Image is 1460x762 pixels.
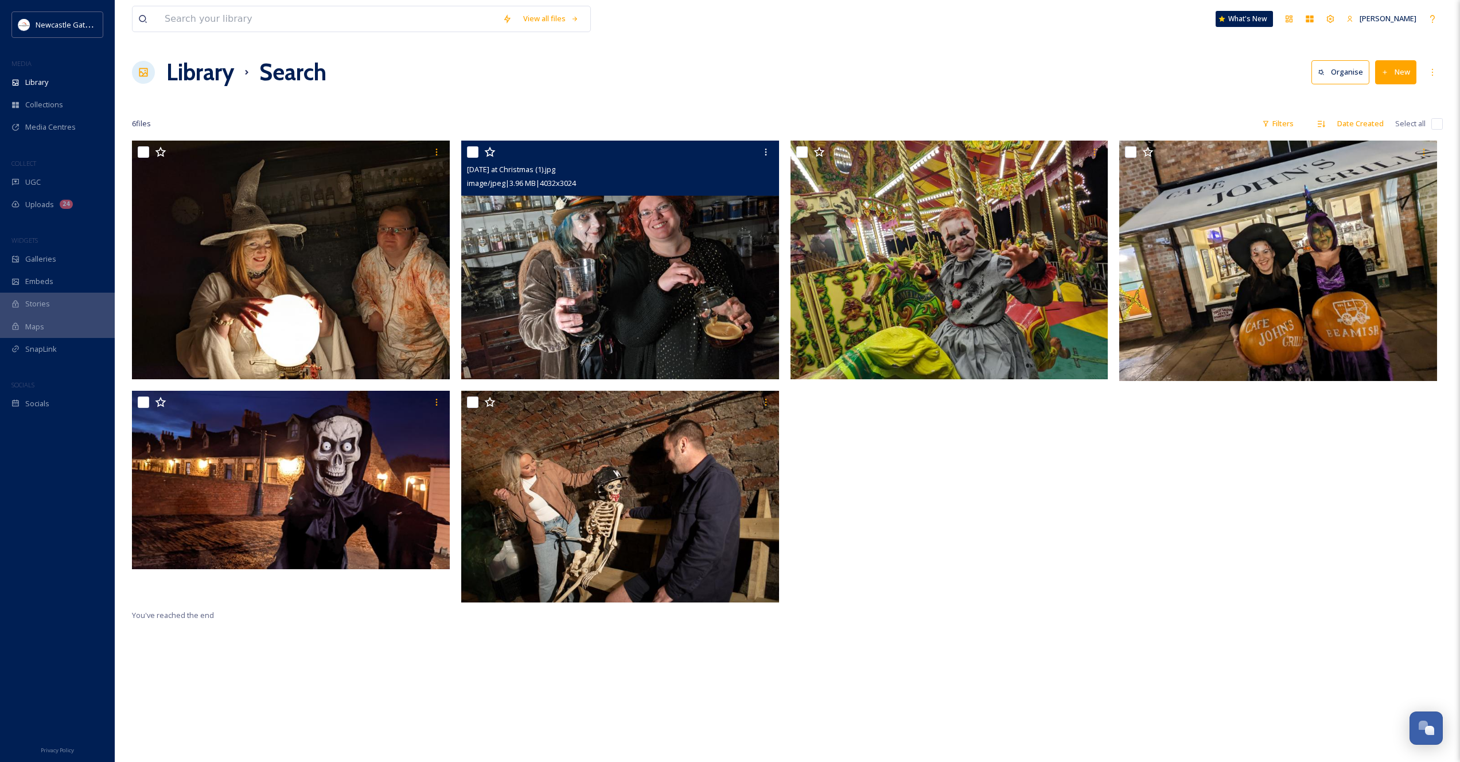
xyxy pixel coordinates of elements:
[1395,118,1426,129] span: Select all
[18,19,30,30] img: DqD9wEUd_400x400.jpg
[25,122,76,133] span: Media Centres
[791,141,1108,379] img: Halloween at Christmas (8).jpg
[25,344,57,355] span: SnapLink
[25,276,53,287] span: Embeds
[11,236,38,244] span: WIDGETS
[132,141,450,379] img: Halloween at Christmas (7).jpg
[1331,112,1389,135] div: Date Created
[11,380,34,389] span: SOCIALS
[41,747,74,754] span: Privacy Policy
[11,159,36,168] span: COLLECT
[159,6,497,32] input: Search your library
[461,141,779,379] img: Halloween at Christmas (1).jpg
[1360,13,1416,24] span: [PERSON_NAME]
[25,99,63,110] span: Collections
[132,610,214,620] span: You've reached the end
[25,298,50,309] span: Stories
[41,742,74,756] a: Privacy Policy
[25,199,54,210] span: Uploads
[60,200,73,209] div: 24
[25,254,56,265] span: Galleries
[36,19,141,30] span: Newcastle Gateshead Initiative
[1256,112,1299,135] div: Filters
[1311,60,1369,84] button: Organise
[132,118,151,129] span: 6 file s
[11,59,32,68] span: MEDIA
[1410,712,1443,745] button: Open Chat
[1341,7,1422,30] a: [PERSON_NAME]
[25,77,48,88] span: Library
[467,178,576,188] span: image/jpeg | 3.96 MB | 4032 x 3024
[1375,60,1416,84] button: New
[1311,60,1375,84] a: Organise
[1119,141,1439,381] img: Halloween at Christmas (4).jpg
[461,391,779,603] img: TBP_5984.jpg
[166,55,234,90] a: Library
[25,177,41,188] span: UGC
[467,164,555,174] span: [DATE] at Christmas (1).jpg
[25,398,49,409] span: Socials
[1216,11,1273,27] a: What's New
[132,391,450,570] img: Halloween at Christmas (9).jpg
[517,7,585,30] a: View all files
[25,321,44,332] span: Maps
[259,55,326,90] h1: Search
